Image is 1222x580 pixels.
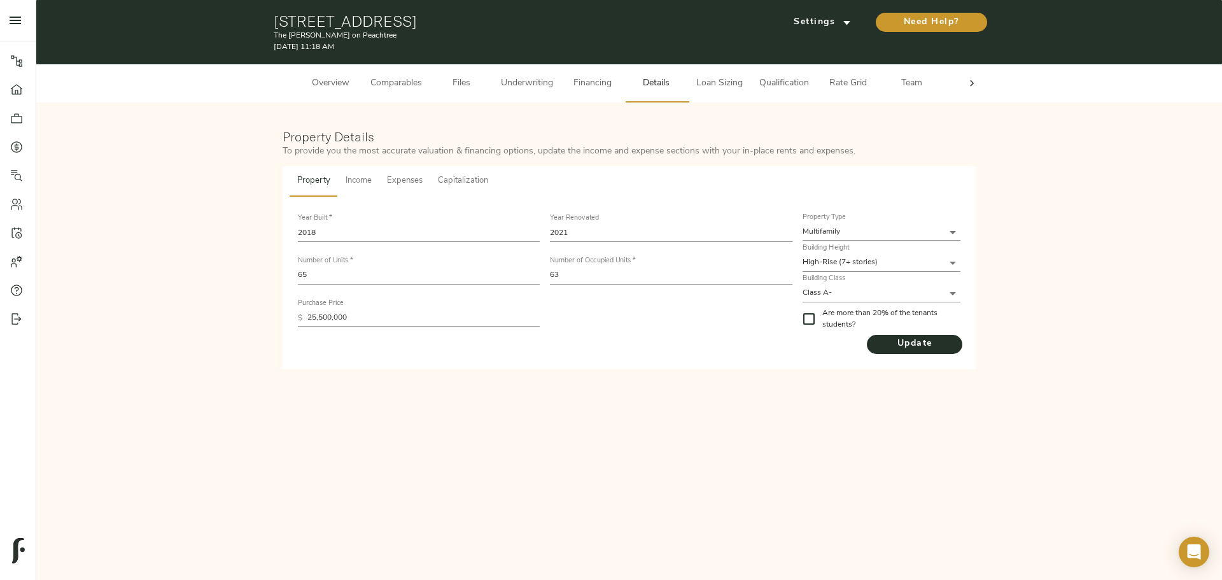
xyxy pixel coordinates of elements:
span: Overview [307,76,355,92]
span: Settings [787,15,857,31]
button: Update [867,335,962,354]
span: Underwriting [501,76,553,92]
span: Loan Sizing [696,76,744,92]
label: Building Height [803,245,850,252]
p: [DATE] 11:18 AM [274,41,748,53]
label: Year Built [298,215,332,222]
span: Need Help? [888,15,974,31]
div: Multifamily [803,223,960,241]
span: Capitalization [438,174,488,188]
label: Purchase Price [298,301,344,308]
span: Details [632,76,680,92]
div: High-Rise (7+ stories) [803,254,960,271]
span: Admin [952,76,1000,92]
label: Year Renovated [550,215,599,222]
span: Update [867,336,962,352]
span: Qualification [759,76,809,92]
p: $ [298,313,302,324]
span: Team [888,76,936,92]
button: Settings [775,13,870,32]
span: Comparables [370,76,422,92]
span: Expenses [387,174,423,188]
label: Building Class [803,276,846,283]
h3: Property Details [283,129,976,144]
div: Class A- [803,285,960,302]
h1: [STREET_ADDRESS] [274,12,748,30]
span: Financing [568,76,617,92]
span: Income [346,174,372,188]
span: Are more than 20% of the tenants students? [822,308,950,330]
label: Number of Occupied Units [550,258,635,265]
span: Rate Grid [824,76,873,92]
button: Need Help? [876,13,987,32]
div: Open Intercom Messenger [1179,537,1209,567]
label: Number of Units [298,258,353,265]
span: Files [437,76,486,92]
span: Property [297,174,330,188]
label: Property Type [803,215,846,222]
p: The [PERSON_NAME] on Peachtree [274,30,748,41]
p: To provide you the most accurate valuation & financing options, update the income and expense sec... [283,145,976,158]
